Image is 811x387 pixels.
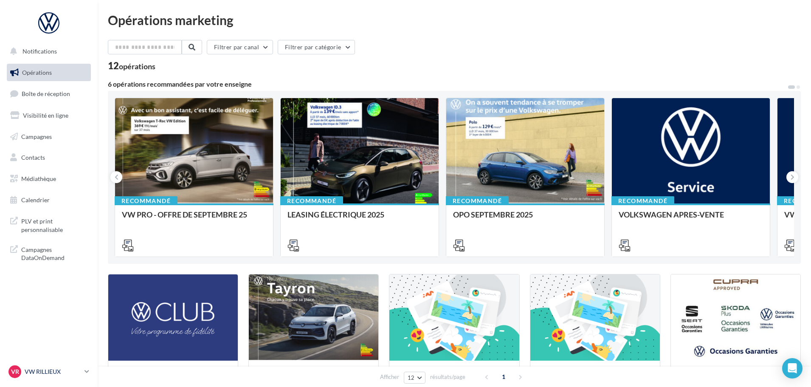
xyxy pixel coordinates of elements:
[611,196,674,206] div: Recommandé
[21,244,87,262] span: Campagnes DataOnDemand
[5,107,93,124] a: Visibilité en ligne
[5,128,93,146] a: Campagnes
[119,62,155,70] div: opérations
[5,149,93,167] a: Contacts
[497,370,510,384] span: 1
[23,48,57,55] span: Notifications
[280,196,343,206] div: Recommandé
[21,215,87,234] span: PLV et print personnalisable
[380,373,399,381] span: Afficher
[453,210,597,227] div: OPO SEPTEMBRE 2025
[287,210,432,227] div: LEASING ÉLECTRIQUE 2025
[5,85,93,103] a: Boîte de réception
[21,154,45,161] span: Contacts
[23,112,68,119] span: Visibilité en ligne
[7,364,91,380] a: VR VW RILLIEUX
[5,42,89,60] button: Notifications
[25,367,81,376] p: VW RILLIEUX
[21,196,50,203] span: Calendrier
[21,133,52,140] span: Campagnes
[11,367,19,376] span: VR
[115,196,177,206] div: Recommandé
[22,90,70,97] span: Boîte de réception
[408,374,415,381] span: 12
[5,240,93,266] a: Campagnes DataOnDemand
[122,210,266,227] div: VW PRO - OFFRE DE SEPTEMBRE 25
[430,373,465,381] span: résultats/page
[108,61,155,71] div: 12
[278,40,355,54] button: Filtrer par catégorie
[108,14,801,26] div: Opérations marketing
[21,175,56,182] span: Médiathèque
[5,191,93,209] a: Calendrier
[207,40,273,54] button: Filtrer par canal
[404,372,425,384] button: 12
[5,212,93,237] a: PLV et print personnalisable
[619,210,763,227] div: VOLKSWAGEN APRES-VENTE
[108,81,787,88] div: 6 opérations recommandées par votre enseigne
[782,358,803,379] div: Open Intercom Messenger
[446,196,509,206] div: Recommandé
[5,170,93,188] a: Médiathèque
[22,69,52,76] span: Opérations
[5,64,93,82] a: Opérations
